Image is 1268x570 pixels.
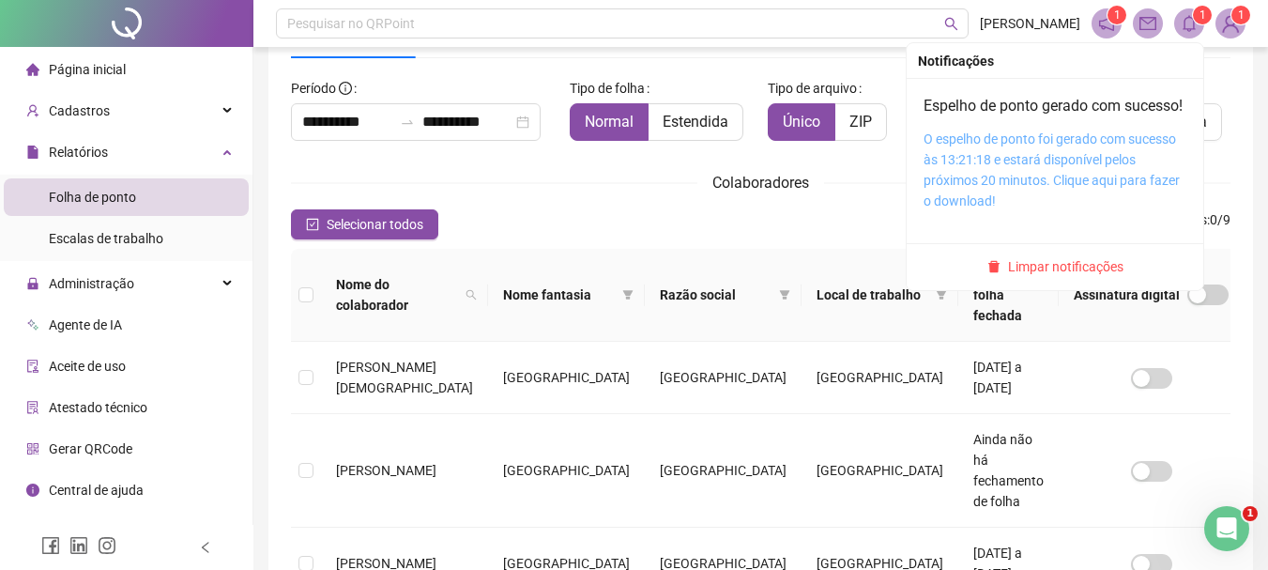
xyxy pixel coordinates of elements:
button: Limpar notificações [980,255,1131,278]
span: 1 [1243,506,1258,521]
span: filter [779,289,790,300]
span: home [26,63,39,76]
span: Aceite de uso [49,359,126,374]
span: Cadastros [49,103,110,118]
td: [DATE] a [DATE] [958,342,1059,414]
span: Assinatura digital [1074,285,1180,305]
span: Ainda não há fechamento de folha [973,432,1044,509]
td: [GEOGRAPHIC_DATA] [802,414,958,528]
span: audit [26,360,39,373]
span: filter [936,289,947,300]
span: Selecionar todos [327,214,423,235]
span: Gerar QRCode [49,441,132,456]
sup: Atualize o seu contato no menu Meus Dados [1231,6,1250,24]
span: lock [26,277,39,290]
span: Atestado técnico [49,400,147,415]
span: search [944,17,958,31]
span: [PERSON_NAME][DEMOGRAPHIC_DATA] [336,360,473,395]
span: qrcode [26,442,39,455]
span: solution [26,401,39,414]
span: file [26,146,39,159]
span: search [462,270,481,319]
span: mail [1139,15,1156,32]
sup: 1 [1193,6,1212,24]
span: linkedin [69,536,88,555]
span: Colaboradores [712,174,809,192]
span: info-circle [339,82,352,95]
span: filter [619,281,637,309]
span: Escalas de trabalho [49,231,163,246]
span: check-square [306,218,319,231]
span: notification [1098,15,1115,32]
span: filter [932,281,951,309]
span: Tipo de folha [570,78,645,99]
span: Agente de IA [49,317,122,332]
span: user-add [26,104,39,117]
span: filter [775,281,794,309]
div: Notificações [918,51,1192,71]
span: Central de ajuda [49,483,144,498]
span: delete [987,260,1001,273]
a: O espelho de ponto foi gerado com sucesso às 13:21:18 e estará disponível pelos próximos 20 minut... [924,131,1180,208]
span: Página inicial [49,62,126,77]
td: [GEOGRAPHIC_DATA] [645,414,802,528]
span: 1 [1238,8,1245,22]
span: Estendida [663,113,728,131]
span: left [199,541,212,554]
span: Limpar notificações [1008,256,1123,277]
span: Tipo de arquivo [768,78,857,99]
span: facebook [41,536,60,555]
span: Relatórios [49,145,108,160]
span: Nome do colaborador [336,274,458,316]
span: 1 [1114,8,1121,22]
span: info-circle [26,484,39,497]
button: Selecionar todos [291,209,438,239]
span: to [400,115,415,130]
td: [GEOGRAPHIC_DATA] [645,342,802,414]
span: bell [1181,15,1198,32]
span: Razão social [660,285,771,305]
span: instagram [98,536,116,555]
span: filter [622,289,634,300]
img: 86738 [1216,9,1245,38]
span: ZIP [849,113,872,131]
span: Clube QR - Beneficios [49,524,172,539]
td: [GEOGRAPHIC_DATA] [488,414,645,528]
span: Normal [585,113,634,131]
span: [PERSON_NAME] [980,13,1080,34]
iframe: Intercom live chat [1204,506,1249,551]
span: Folha de ponto [49,190,136,205]
span: Período [291,81,336,96]
span: Administração [49,276,134,291]
span: 1 [1199,8,1206,22]
th: Última folha fechada [958,249,1059,342]
span: Único [783,113,820,131]
a: Espelho de ponto gerado com sucesso! [924,97,1183,115]
sup: 1 [1108,6,1126,24]
span: Nome fantasia [503,285,615,305]
td: [GEOGRAPHIC_DATA] [802,342,958,414]
span: [PERSON_NAME] [336,463,436,478]
span: swap-right [400,115,415,130]
span: search [466,289,477,300]
td: [GEOGRAPHIC_DATA] [488,342,645,414]
span: Local de trabalho [817,285,928,305]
